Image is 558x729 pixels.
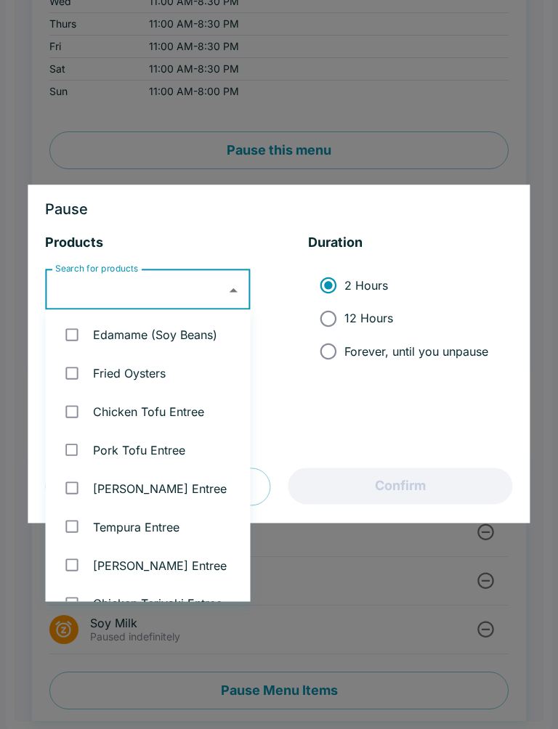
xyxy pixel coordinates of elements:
h5: Products [45,235,250,252]
li: Chicken Tofu Entree [46,392,251,431]
h5: Duration [308,235,513,252]
li: Pork Tofu Entree [46,431,251,469]
label: Search for products [55,263,137,275]
li: Chicken Teriyaki Entree [46,584,251,622]
li: Edamame (Soy Beans) [46,316,251,354]
span: 12 Hours [344,311,393,326]
span: 2 Hours [344,278,388,293]
span: Forever, until you unpause [344,344,488,359]
h3: Pause [45,203,512,217]
button: Close [222,280,245,302]
li: [PERSON_NAME] Entree [46,469,251,508]
li: [PERSON_NAME] Entree [46,546,251,585]
li: Tempura Entree [46,508,251,546]
li: Fried Oysters [46,354,251,392]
